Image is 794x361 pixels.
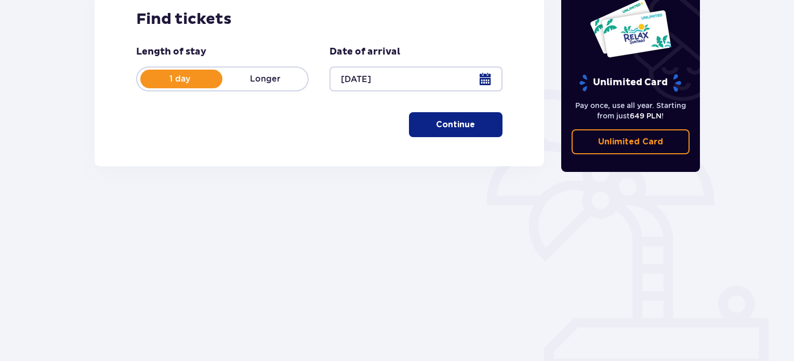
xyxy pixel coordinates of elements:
font: Find tickets [136,9,232,29]
font: 649 PLN [630,112,661,120]
font: 1 day [169,74,190,84]
font: Date of arrival [329,46,400,58]
font: Unlimited Card [598,138,663,146]
font: Pay once, use all year. Starting from just [575,101,686,120]
button: Continue [409,112,502,137]
font: Unlimited Card [593,76,668,88]
a: Unlimited Card [572,129,690,154]
font: Length of stay [136,46,206,58]
font: Continue [436,121,475,129]
font: Longer [250,74,281,84]
font: ! [661,112,664,120]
